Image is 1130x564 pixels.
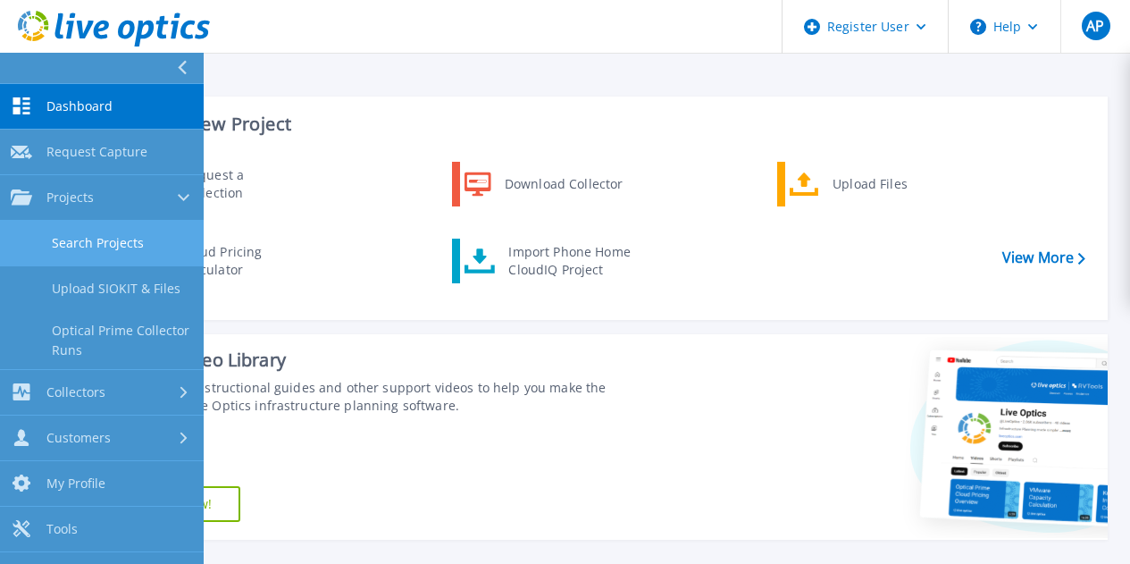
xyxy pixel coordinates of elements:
span: Tools [46,521,78,537]
div: Find tutorials, instructional guides and other support videos to help you make the most of your L... [105,379,635,415]
a: Download Collector [452,162,635,206]
div: Upload Files [824,166,956,202]
h3: Start a New Project [127,114,1084,134]
div: Download Collector [496,166,631,202]
a: Cloud Pricing Calculator [126,239,309,283]
a: Upload Files [777,162,960,206]
div: Request a Collection [174,166,305,202]
span: Customers [46,430,111,446]
div: Import Phone Home CloudIQ Project [499,243,639,279]
span: Dashboard [46,98,113,114]
div: Cloud Pricing Calculator [172,243,305,279]
a: View More [1002,249,1085,266]
span: AP [1086,19,1104,33]
div: Support Video Library [105,349,635,372]
a: Request a Collection [126,162,309,206]
span: Projects [46,189,94,206]
span: Request Capture [46,144,147,160]
span: My Profile [46,476,105,492]
span: Collectors [46,384,105,400]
